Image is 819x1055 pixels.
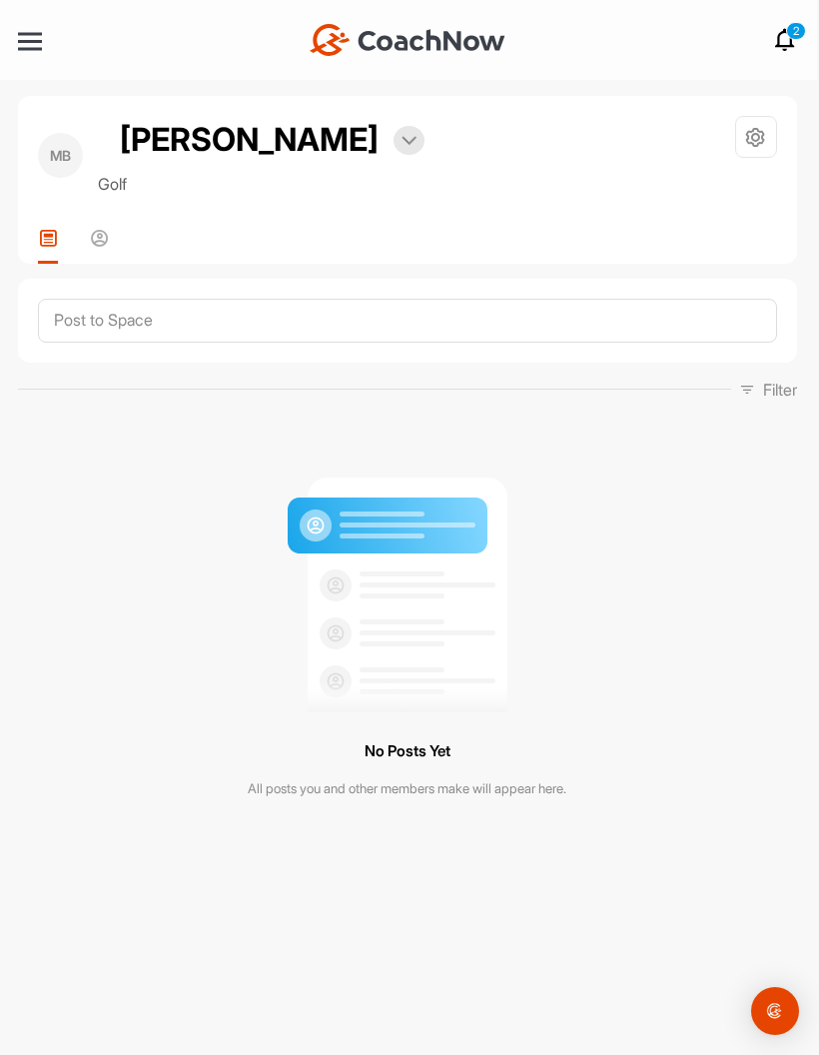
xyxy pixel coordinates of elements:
[248,779,566,799] p: All posts you and other members make will appear here.
[38,133,83,178] div: MB
[751,987,799,1035] div: Open Intercom Messenger
[365,738,450,765] h3: No Posts Yet
[763,378,797,402] p: Filter
[786,22,806,40] p: 2
[120,116,379,164] h2: [PERSON_NAME]
[310,24,505,56] img: CoachNow
[283,462,532,712] img: null result
[98,172,425,196] p: Golf
[402,136,416,146] img: arrow-down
